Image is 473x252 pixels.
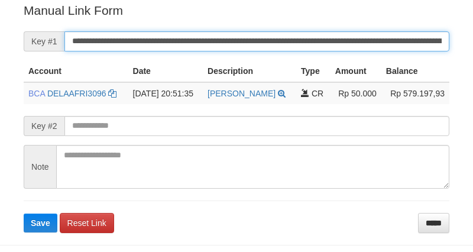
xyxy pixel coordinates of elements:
[208,89,276,98] a: [PERSON_NAME]
[312,89,323,98] span: CR
[331,60,381,82] th: Amount
[47,89,106,98] a: DELAAFRI3096
[67,218,106,228] span: Reset Link
[24,214,57,232] button: Save
[381,82,449,104] td: Rp 579.197,93
[24,145,56,189] span: Note
[331,82,381,104] td: Rp 50.000
[203,60,296,82] th: Description
[128,60,203,82] th: Date
[128,82,203,104] td: [DATE] 20:51:35
[296,60,331,82] th: Type
[24,2,449,19] p: Manual Link Form
[24,31,64,51] span: Key #1
[60,213,114,233] a: Reset Link
[108,89,116,98] a: Copy DELAAFRI3096 to clipboard
[28,89,45,98] span: BCA
[24,60,128,82] th: Account
[381,60,449,82] th: Balance
[24,116,64,136] span: Key #2
[31,218,50,228] span: Save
